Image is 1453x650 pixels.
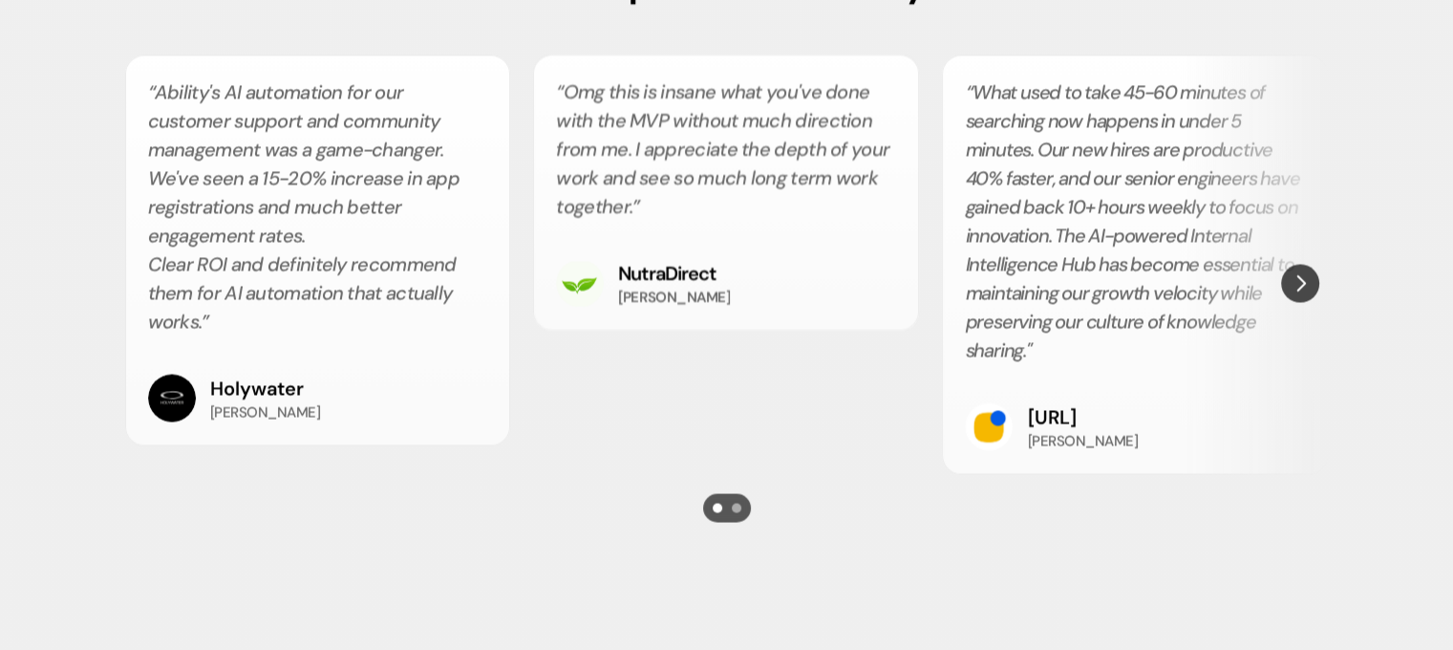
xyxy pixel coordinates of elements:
h3: [PERSON_NAME] [618,288,730,308]
button: Next [1281,264,1319,302]
a: NutraDirect [618,261,715,286]
span: . [199,309,202,334]
a: [URL] [1027,404,1076,429]
a: Holywater [210,376,304,401]
li: 1 of 4 [125,54,511,445]
h2: What used to take 45-60 minutes of searching now happens in under 5 minutes. Our new hires are pr... [965,77,1305,364]
li: 3 of 4 [942,54,1328,474]
button: Scroll to page 2 [727,493,751,522]
h3: [PERSON_NAME] [1027,431,1138,451]
h2: “Ability's AI automation for our customer support and community management was a game-changer. We... [148,77,488,336]
li: 2 of 4 [533,54,919,331]
span: “ [965,79,972,104]
h3: [PERSON_NAME] [210,402,321,422]
button: Scroll to page 1 [703,493,727,522]
h2: “Omg this is insane what you've done with the MVP without much direction from me. I appreciate th... [556,77,896,221]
